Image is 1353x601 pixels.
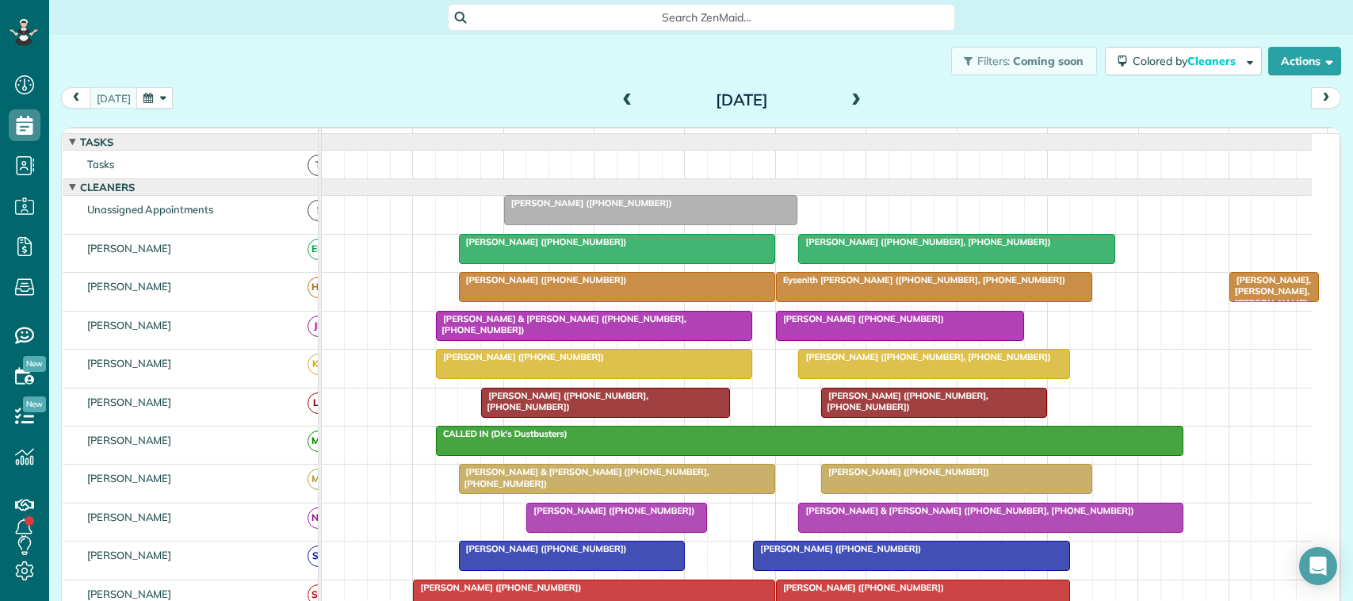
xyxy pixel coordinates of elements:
span: [PERSON_NAME] ([PHONE_NUMBER], [PHONE_NUMBER]) [797,236,1051,247]
span: 3pm [1048,132,1076,144]
span: KB [308,354,329,375]
span: Filters: [977,54,1011,68]
span: [PERSON_NAME] [84,242,175,255]
span: [PERSON_NAME] [84,319,175,331]
span: T [308,155,329,176]
button: Colored byCleaners [1105,47,1262,75]
span: [PERSON_NAME] [84,357,175,369]
span: Coming soon [1013,54,1084,68]
button: Actions [1268,47,1341,75]
span: [PERSON_NAME] & [PERSON_NAME] ([PHONE_NUMBER], [PHONE_NUMBER]) [458,466,709,488]
span: SB [308,545,329,567]
span: Tasks [77,136,117,148]
span: [PERSON_NAME] ([PHONE_NUMBER]) [775,313,945,324]
button: prev [61,87,91,109]
span: Cleaners [1187,54,1238,68]
span: New [23,396,46,412]
span: 1pm [866,132,894,144]
span: Unassigned Appointments [84,203,216,216]
span: JB [308,316,329,337]
span: New [23,356,46,372]
span: [PERSON_NAME] ([PHONE_NUMBER]) [503,197,673,209]
span: 7am [322,132,351,144]
span: 10am [594,132,630,144]
span: [PERSON_NAME] & [PERSON_NAME] ([PHONE_NUMBER], [PHONE_NUMBER]) [435,313,686,335]
h2: [DATE] [643,91,841,109]
span: [PERSON_NAME] [84,434,175,446]
span: ! [308,200,329,221]
span: [PERSON_NAME] [84,280,175,293]
span: 2pm [957,132,985,144]
span: [PERSON_NAME] ([PHONE_NUMBER], [PHONE_NUMBER]) [820,390,988,412]
span: [PERSON_NAME] ([PHONE_NUMBER]) [526,505,695,516]
span: [PERSON_NAME] [84,511,175,523]
button: [DATE] [90,87,138,109]
span: Colored by [1133,54,1241,68]
span: [PERSON_NAME] ([PHONE_NUMBER]) [775,582,945,593]
span: 8am [413,132,442,144]
div: Open Intercom Messenger [1299,547,1337,585]
span: [PERSON_NAME] ([PHONE_NUMBER]) [458,274,628,285]
span: HC [308,277,329,298]
span: [PERSON_NAME] ([PHONE_NUMBER]) [820,466,990,477]
span: Cleaners [77,181,138,193]
span: [PERSON_NAME] ([PHONE_NUMBER]) [752,543,922,554]
span: [PERSON_NAME] ([PHONE_NUMBER], [PHONE_NUMBER]) [797,351,1051,362]
span: EM [308,239,329,260]
span: [PERSON_NAME] ([PHONE_NUMBER]) [412,582,582,593]
span: 12pm [776,132,810,144]
span: MT [308,431,329,452]
span: [PERSON_NAME] ([PHONE_NUMBER]) [458,543,628,554]
button: next [1311,87,1341,109]
span: 9am [504,132,533,144]
span: CALLED IN (Dk's Dustbusters) [435,428,568,439]
span: 5pm [1229,132,1257,144]
span: LF [308,392,329,414]
span: [PERSON_NAME] [84,549,175,561]
span: Eysenith [PERSON_NAME] ([PHONE_NUMBER], [PHONE_NUMBER]) [775,274,1066,285]
span: [PERSON_NAME] & [PERSON_NAME] ([PHONE_NUMBER], [PHONE_NUMBER]) [797,505,1134,516]
span: MB [308,469,329,490]
span: [PERSON_NAME] ([PHONE_NUMBER]) [458,236,628,247]
span: [PERSON_NAME] [84,588,175,600]
span: Tasks [84,158,117,170]
span: 4pm [1139,132,1167,144]
span: NN [308,507,329,529]
span: 11am [685,132,720,144]
span: [PERSON_NAME] ([PHONE_NUMBER], [PHONE_NUMBER]) [480,390,648,412]
span: [PERSON_NAME] [84,472,175,484]
span: [PERSON_NAME], [PERSON_NAME], [PERSON_NAME], [PERSON_NAME], [PERSON_NAME] & [PERSON_NAME] P.C ([P... [1229,274,1312,411]
span: [PERSON_NAME] ([PHONE_NUMBER]) [435,351,605,362]
span: [PERSON_NAME] [84,396,175,408]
